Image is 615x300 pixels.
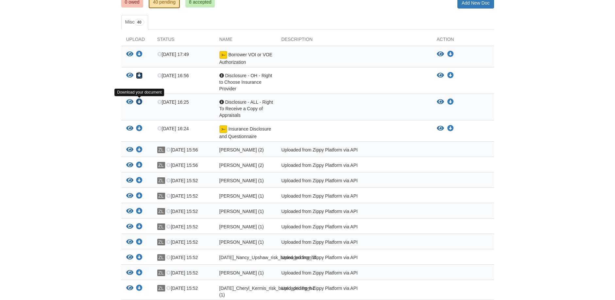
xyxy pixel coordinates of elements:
a: Download Cheryl_Kermis_joint_credit (1) [136,178,143,184]
span: [DATE] 15:52 [166,224,198,229]
span: [DATE] 15:52 [166,209,198,214]
span: [PERSON_NAME] (1) [219,178,264,183]
div: Description [277,36,432,46]
div: Uploaded from Zippy Platform via API [277,208,432,217]
a: Download Cheryl_Kermis_sms_consent (1) [136,271,143,276]
span: ZL [157,239,165,245]
span: [DATE] 17:49 [157,52,189,57]
span: [PERSON_NAME] (2) [219,163,264,168]
div: Action [432,36,494,46]
span: [DATE] 15:52 [166,270,198,275]
button: View Cheryl_Kermis_joint_credit (1) [126,177,133,184]
span: [DATE]_Nancy_Upshaw_risk_based_pricing_h4 [219,255,317,260]
span: ZL [157,254,165,261]
a: Download Disclosure - OH - Right to Choose Insurance Provider [447,73,454,78]
div: Uploaded from Zippy Platform via API [277,223,432,232]
div: Uploaded from Zippy Platform via API [277,177,432,186]
div: Uploaded from Zippy Platform via API [277,162,432,170]
span: [DATE] 15:52 [166,178,198,183]
div: Uploaded from Zippy Platform via API [277,239,432,247]
span: Disclosure - ALL - Right To Receive a Copy of Appraisals [219,99,273,118]
button: View Cheryl_Kermis_credit_authorization (2) [126,162,133,169]
span: ZL [157,193,165,199]
span: [DATE] 15:52 [166,239,198,245]
button: View Insurance Disclosure and Questionnaire [126,125,133,132]
a: Misc [121,15,148,29]
span: [DATE] 16:56 [157,73,189,78]
span: [DATE] 15:52 [166,193,198,199]
span: [PERSON_NAME] (1) [219,239,264,245]
button: View Nancy_Upshaw_joint_credit (1) [126,193,133,200]
button: View Borrower VOI or VOE Authorization [437,51,444,58]
span: [DATE] 16:25 [157,99,189,105]
div: Name [214,36,277,46]
button: View Borrower VOI or VOE Authorization [126,51,133,58]
div: Uploaded from Zippy Platform via API [277,193,432,201]
div: Uploaded from Zippy Platform via API [277,270,432,278]
a: Download Cheryl_Kermis_true_and_correct_consent (1) [136,224,143,230]
a: Download Cheryl_Kermis_terms_of_use (1) [136,209,143,214]
div: Uploaded from Zippy Platform via API [277,285,432,298]
img: Document fully signed [219,51,227,59]
button: View Disclosure - ALL - Right To Receive a Copy of Appraisals [437,99,444,105]
button: View Cheryl_Kermis_sms_consent (1) [126,270,133,276]
a: Download 08-06-2025_Nancy_Upshaw_risk_based_pricing_h4 [136,255,143,260]
span: ZL [157,177,165,184]
a: Download 08-06-2025_Cheryl_Kermis_risk_based_pricing_h4 (1) [136,286,143,291]
span: [DATE] 15:52 [166,255,198,260]
span: [PERSON_NAME] (1) [219,193,264,199]
span: ZL [157,270,165,276]
div: Status [152,36,214,46]
span: Borrower VOI or VOE Authorization [219,52,272,65]
div: Upload [121,36,152,46]
a: Download Nancy_Upshaw_credit_authorization (1) [136,240,143,245]
span: Insurance Disclosure and Questionnaire [219,126,271,139]
a: Download Disclosure - OH - Right to Choose Insurance Provider [136,73,143,79]
span: 40 [134,19,144,26]
button: View Insurance Disclosure and Questionnaire [437,125,444,132]
a: Download Borrower VOI or VOE Authorization [136,52,143,57]
span: Disclosure - OH - Right to Choose Insurance Provider [219,73,272,91]
button: View Nancy_Upshaw_credit_authorization (1) [126,239,133,246]
a: Download Cheryl_Kermis_credit_authorization (2) [136,163,143,168]
div: Download your document [114,89,164,96]
span: [DATE] 15:56 [166,163,198,168]
span: [PERSON_NAME] (1) [219,209,264,214]
span: [DATE] 15:56 [166,147,198,152]
div: Uploaded from Zippy Platform via API [277,254,432,263]
a: Download Nancy_Upshaw_true_and_correct_consent (2) [136,148,143,153]
span: [PERSON_NAME] (2) [219,147,264,152]
span: ZL [157,223,165,230]
a: Download Nancy_Upshaw_joint_credit (1) [136,194,143,199]
span: ZL [157,285,165,291]
button: View Disclosure - OH - Right to Choose Insurance Provider [437,72,444,79]
div: Uploaded from Zippy Platform via API [277,147,432,155]
a: Download Disclosure - ALL - Right To Receive a Copy of Appraisals [447,99,454,105]
button: View Cheryl_Kermis_terms_of_use (1) [126,208,133,215]
a: Download Borrower VOI or VOE Authorization [447,52,454,57]
span: [PERSON_NAME] (1) [219,270,264,275]
img: Document fully signed [219,125,227,133]
button: View 08-06-2025_Nancy_Upshaw_risk_based_pricing_h4 [126,254,133,261]
span: [DATE] 15:52 [166,286,198,291]
button: View Cheryl_Kermis_true_and_correct_consent (1) [126,223,133,230]
span: [PERSON_NAME] (1) [219,224,264,229]
a: Download Disclosure - ALL - Right To Receive a Copy of Appraisals [136,100,143,105]
span: ZL [157,208,165,215]
a: Download Insurance Disclosure and Questionnaire [447,126,454,131]
button: View Disclosure - OH - Right to Choose Insurance Provider [126,72,133,79]
span: ZL [157,147,165,153]
button: View Disclosure - ALL - Right To Receive a Copy of Appraisals [126,99,133,106]
button: View Nancy_Upshaw_true_and_correct_consent (2) [126,147,133,153]
span: [DATE] 16:24 [157,126,189,131]
button: View 08-06-2025_Cheryl_Kermis_risk_based_pricing_h4 (1) [126,285,133,292]
a: Download Insurance Disclosure and Questionnaire [136,126,143,132]
span: [DATE]_Cheryl_Kermis_risk_based_pricing_h4 (1) [219,286,315,297]
span: ZL [157,162,165,168]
